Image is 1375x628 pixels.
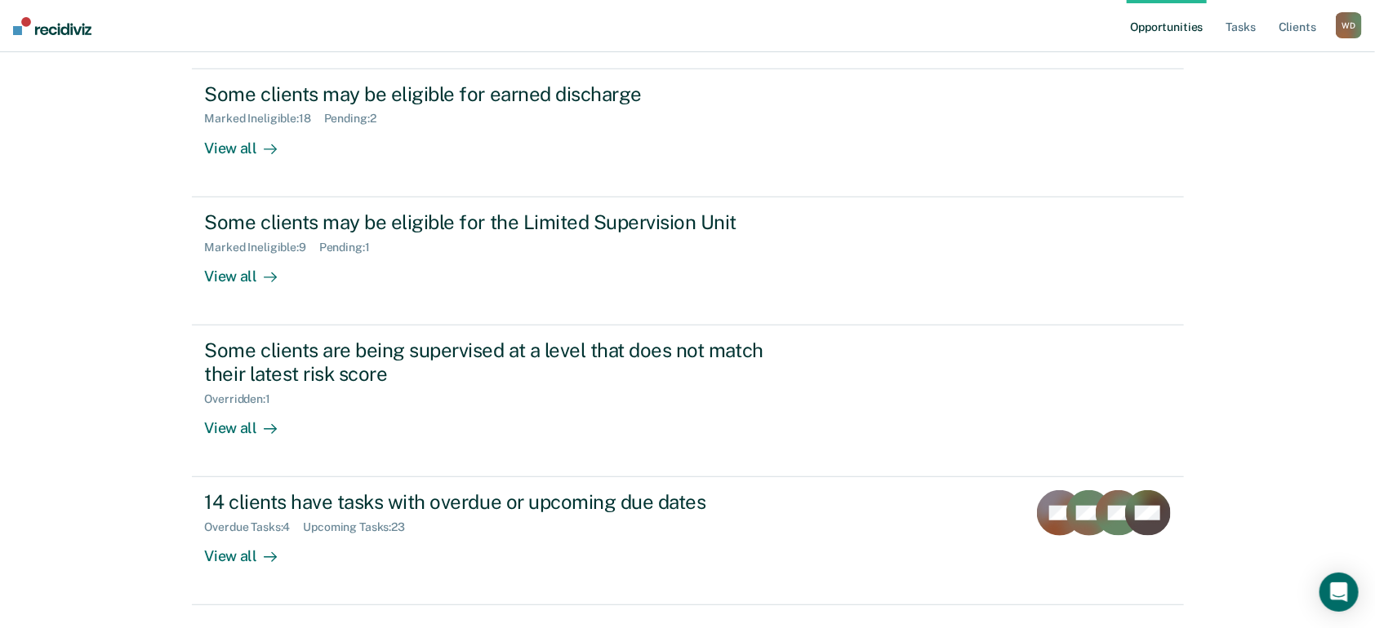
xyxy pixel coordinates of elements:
div: Upcoming Tasks : 23 [303,520,418,534]
div: View all [205,405,296,437]
div: Pending : 2 [324,112,389,126]
div: Pending : 1 [319,241,383,254]
div: Some clients are being supervised at a level that does not match their latest risk score [205,338,778,386]
div: Some clients may be eligible for earned discharge [205,82,778,106]
div: View all [205,534,296,566]
div: Open Intercom Messenger [1319,573,1359,612]
div: View all [205,126,296,157]
a: Some clients may be eligible for earned dischargeMarked Ineligible:18Pending:2View all [192,69,1184,197]
button: WD [1336,12,1362,38]
img: Recidiviz [13,17,91,35]
div: Marked Ineligible : 18 [205,112,324,126]
div: Marked Ineligible : 9 [205,241,319,254]
div: 14 clients have tasks with overdue or upcoming due dates [205,490,778,514]
div: Overdue Tasks : 4 [205,520,304,534]
div: W D [1336,12,1362,38]
a: Some clients may be eligible for the Limited Supervision UnitMarked Ineligible:9Pending:1View all [192,197,1184,325]
a: Some clients are being supervised at a level that does not match their latest risk scoreOverridde... [192,325,1184,477]
a: 14 clients have tasks with overdue or upcoming due datesOverdue Tasks:4Upcoming Tasks:23View all [192,477,1184,605]
div: Some clients may be eligible for the Limited Supervision Unit [205,210,778,234]
div: Overridden : 1 [205,392,283,406]
div: View all [205,254,296,285]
